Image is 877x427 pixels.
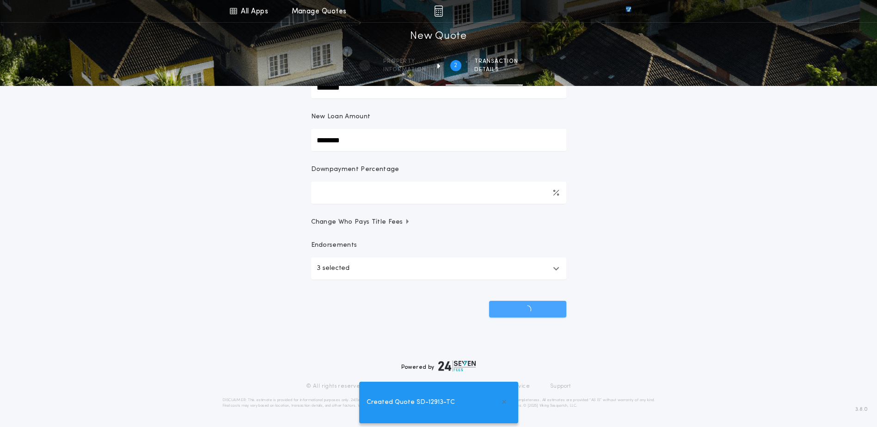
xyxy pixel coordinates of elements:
input: New Loan Amount [311,129,566,151]
span: Created Quote SD-12913-TC [367,397,455,408]
button: 3 selected [311,257,566,280]
input: Downpayment Percentage [311,182,566,204]
button: Change Who Pays Title Fees [311,218,566,227]
img: vs-icon [609,6,648,16]
p: Downpayment Percentage [311,165,399,174]
span: Change Who Pays Title Fees [311,218,411,227]
img: logo [438,360,476,372]
p: 3 selected [317,263,350,274]
input: Sale Price [311,76,566,98]
img: img [434,6,443,17]
p: Endorsements [311,241,566,250]
span: details [474,66,518,73]
span: information [383,66,426,73]
h2: 2 [454,62,457,69]
span: Transaction [474,58,518,65]
h1: New Quote [410,29,466,44]
div: Powered by [401,360,476,372]
p: New Loan Amount [311,112,371,122]
span: Property [383,58,426,65]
